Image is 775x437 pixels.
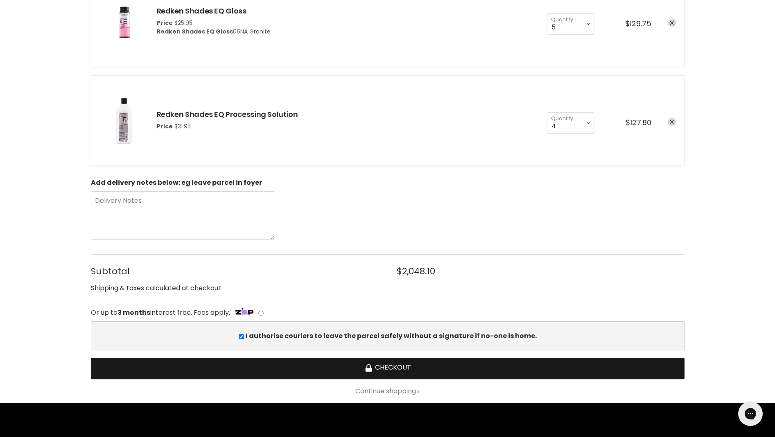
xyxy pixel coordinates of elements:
a: remove Redken Shades EQ Processing Solution [668,118,676,126]
span: Price [157,19,173,27]
b: I authorise couriers to leave the parcel safely without a signature if no-one is home. [246,331,537,341]
span: $127.80 [626,117,651,128]
span: Subtotal [91,266,382,276]
a: Redken Shades EQ Processing Solution [157,109,298,119]
span: Price [157,122,173,130]
div: Shipping & taxes calculated at checkout [91,283,685,294]
b: Add delivery notes below: eg leave parcel in foyer [91,178,262,187]
a: Redken Shades EQ Gloss [157,6,246,16]
span: $25.95 [174,19,192,27]
div: 06NA Granite [157,27,271,36]
span: $31.95 [174,122,191,130]
img: Zip Logo [232,306,257,318]
span: $2,048.10 [397,266,435,276]
strong: 3 months [117,308,150,317]
span: Redken Shades EQ Gloss [157,27,233,36]
img: Redken Shades EQ Processing Solution [99,84,149,157]
a: Continue shopping [91,388,685,395]
select: Quantity [547,13,594,34]
span: $129.75 [625,18,651,29]
select: Quantity [547,112,594,133]
button: Checkout [91,358,685,379]
iframe: Gorgias live chat messenger [734,399,767,429]
a: remove Redken Shades EQ Gloss [668,19,676,27]
span: Or up to interest free. Fees apply. [91,308,230,317]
